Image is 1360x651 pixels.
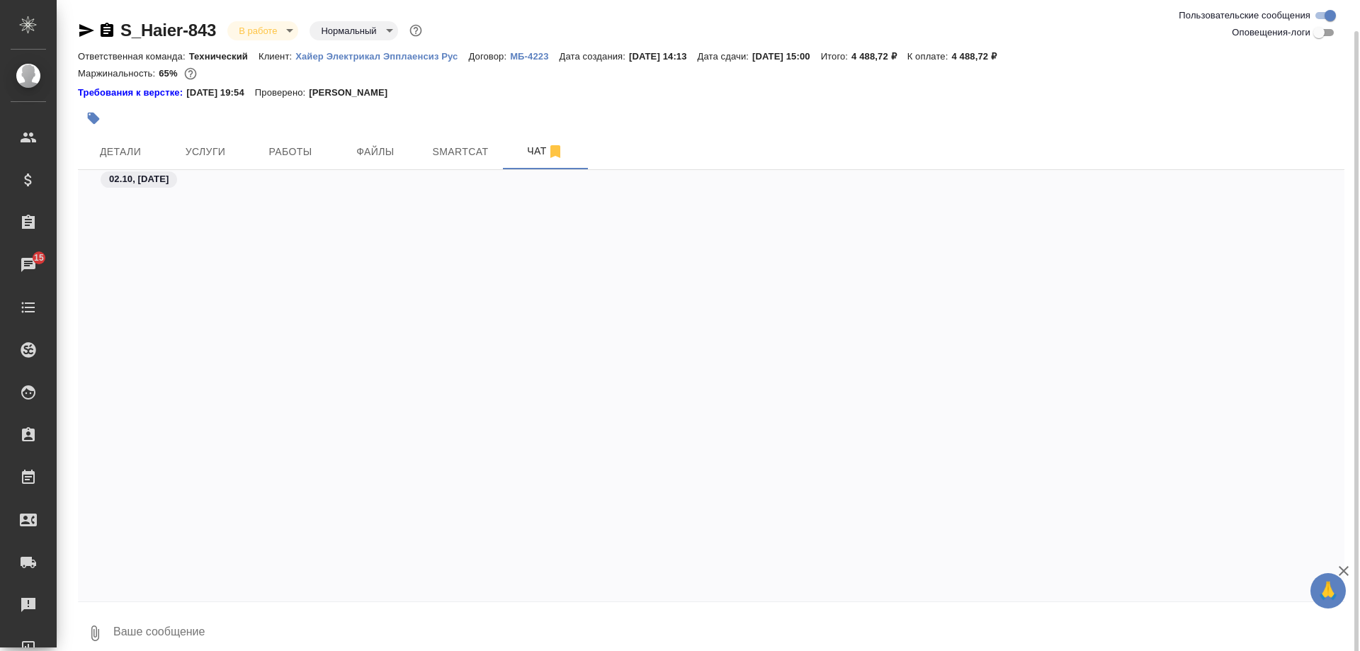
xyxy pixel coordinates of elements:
[181,64,200,83] button: 1311.10 RUB;
[159,68,181,79] p: 65%
[309,86,398,100] p: [PERSON_NAME]
[186,86,255,100] p: [DATE] 19:54
[78,22,95,39] button: Скопировать ссылку для ЯМессенджера
[317,25,380,37] button: Нормальный
[98,22,115,39] button: Скопировать ссылку
[189,51,259,62] p: Технический
[426,143,494,161] span: Smartcat
[1316,576,1340,606] span: 🙏
[1232,26,1310,40] span: Оповещения-логи
[78,103,109,134] button: Добавить тэг
[511,142,579,160] span: Чат
[120,21,216,40] a: S_Haier-843
[4,247,53,283] a: 15
[234,25,281,37] button: В работе
[86,143,154,161] span: Детали
[25,251,52,265] span: 15
[851,51,907,62] p: 4 488,72 ₽
[227,21,298,40] div: В работе
[752,51,821,62] p: [DATE] 15:00
[951,51,1007,62] p: 4 488,72 ₽
[171,143,239,161] span: Услуги
[109,172,169,186] p: 02.10, [DATE]
[295,51,468,62] p: Хайер Электрикал Эпплаенсиз Рус
[629,51,698,62] p: [DATE] 14:13
[341,143,409,161] span: Файлы
[255,86,310,100] p: Проверено:
[510,51,559,62] p: МБ-4223
[310,21,397,40] div: В работе
[468,51,510,62] p: Договор:
[698,51,752,62] p: Дата сдачи:
[78,68,159,79] p: Маржинальность:
[560,51,629,62] p: Дата создания:
[1310,573,1346,608] button: 🙏
[821,51,851,62] p: Итого:
[256,143,324,161] span: Работы
[510,50,559,62] a: МБ-4223
[78,86,186,100] div: Нажми, чтобы открыть папку с инструкцией
[547,143,564,160] svg: Отписаться
[1179,9,1310,23] span: Пользовательские сообщения
[907,51,952,62] p: К оплате:
[407,21,425,40] button: Доп статусы указывают на важность/срочность заказа
[78,86,186,100] a: Требования к верстке:
[78,51,189,62] p: Ответственная команда:
[295,50,468,62] a: Хайер Электрикал Эпплаенсиз Рус
[259,51,295,62] p: Клиент:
